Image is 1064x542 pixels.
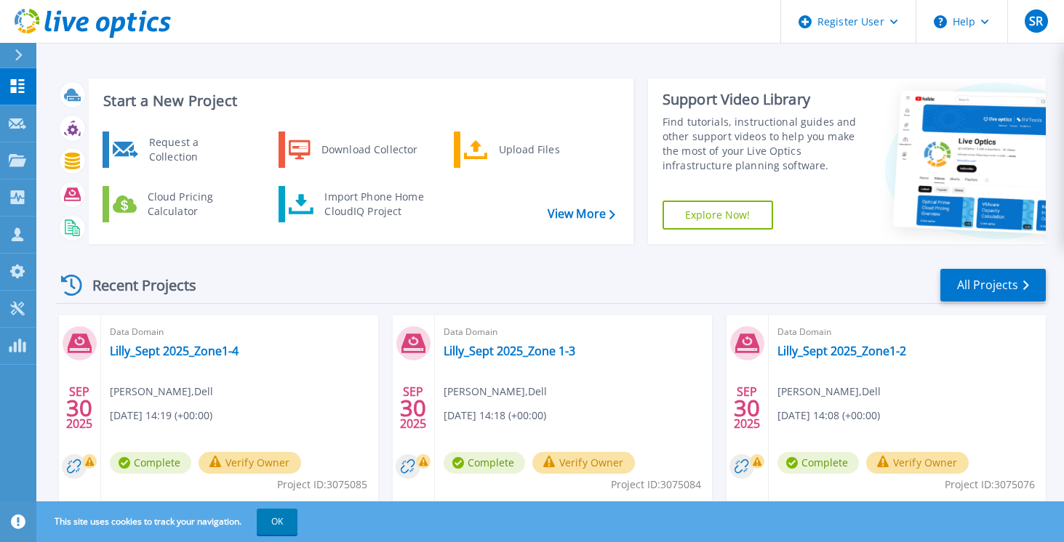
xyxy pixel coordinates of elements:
[777,344,906,358] a: Lilly_Sept 2025_Zone1-2
[317,190,431,219] div: Import Phone Home CloudIQ Project
[866,452,969,474] button: Verify Owner
[279,132,428,168] a: Download Collector
[56,267,216,303] div: Recent Projects
[611,477,701,493] span: Project ID: 3075084
[110,344,239,358] a: Lilly_Sept 2025_Zone1-4
[1029,15,1043,27] span: SR
[454,132,603,168] a: Upload Files
[103,186,252,222] a: Cloud Pricing Calculator
[777,408,880,424] span: [DATE] 14:08 (+00:00)
[777,324,1037,340] span: Data Domain
[733,381,761,434] div: SEP 2025
[199,452,301,474] button: Verify Owner
[110,408,212,424] span: [DATE] 14:19 (+00:00)
[940,269,1046,302] a: All Projects
[492,135,599,164] div: Upload Files
[66,402,92,414] span: 30
[663,90,862,109] div: Support Video Library
[110,452,191,474] span: Complete
[277,477,367,493] span: Project ID: 3075085
[444,408,546,424] span: [DATE] 14:18 (+00:00)
[110,384,213,400] span: [PERSON_NAME] , Dell
[663,201,773,230] a: Explore Now!
[140,190,248,219] div: Cloud Pricing Calculator
[777,384,881,400] span: [PERSON_NAME] , Dell
[532,452,635,474] button: Verify Owner
[444,384,547,400] span: [PERSON_NAME] , Dell
[444,324,703,340] span: Data Domain
[444,452,525,474] span: Complete
[399,381,427,434] div: SEP 2025
[663,115,862,173] div: Find tutorials, instructional guides and other support videos to help you make the most of your L...
[142,135,248,164] div: Request a Collection
[777,452,859,474] span: Complete
[734,402,760,414] span: 30
[945,477,1035,493] span: Project ID: 3075076
[444,344,575,358] a: Lilly_Sept 2025_Zone 1-3
[257,509,297,535] button: OK
[110,324,369,340] span: Data Domain
[314,135,424,164] div: Download Collector
[103,93,615,109] h3: Start a New Project
[548,207,615,221] a: View More
[40,509,297,535] span: This site uses cookies to track your navigation.
[65,381,93,434] div: SEP 2025
[400,402,426,414] span: 30
[103,132,252,168] a: Request a Collection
